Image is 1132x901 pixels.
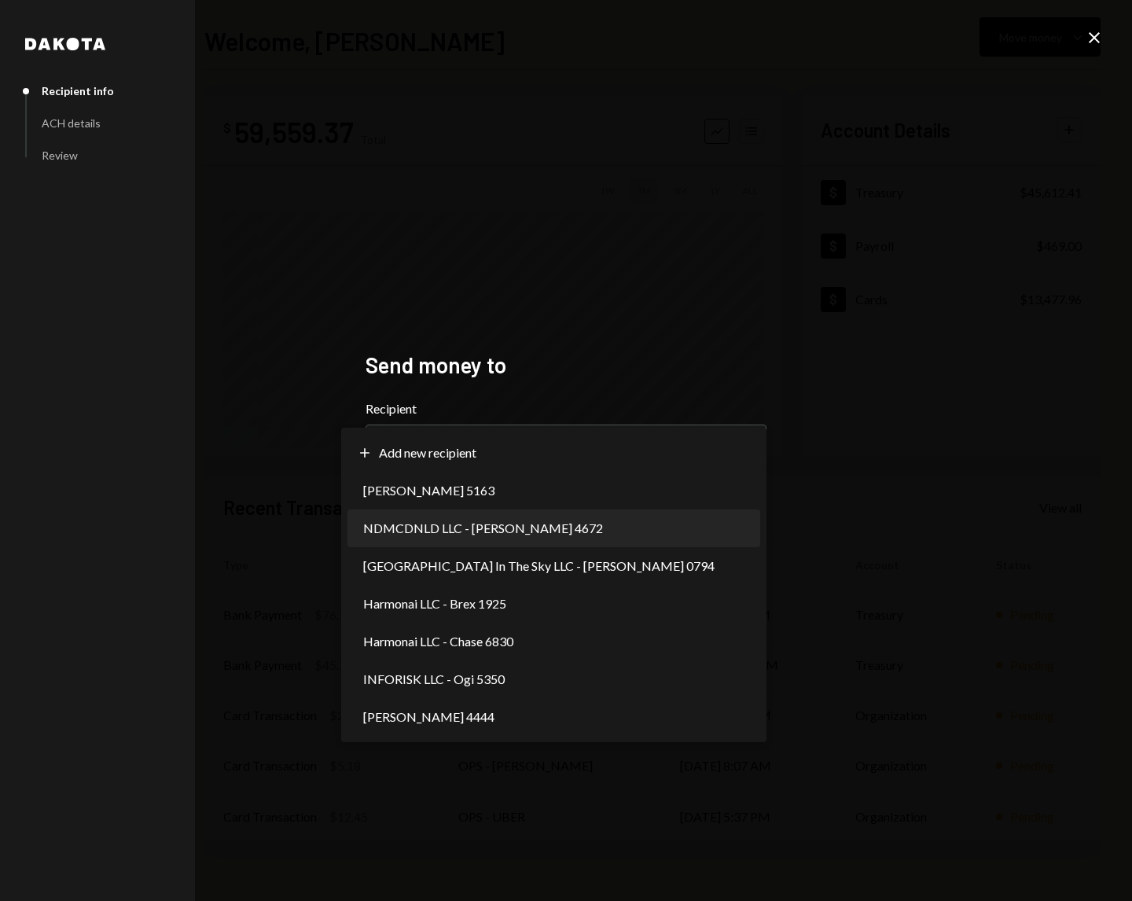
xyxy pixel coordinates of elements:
[363,708,494,726] span: [PERSON_NAME] 4444
[363,519,603,538] span: NDMCDNLD LLC - [PERSON_NAME] 4672
[363,557,715,576] span: [GEOGRAPHIC_DATA] In The Sky LLC - [PERSON_NAME] 0794
[379,443,476,462] span: Add new recipient
[363,670,505,689] span: INFORISK LLC - Ogi 5350
[366,399,766,418] label: Recipient
[363,594,506,613] span: Harmonai LLC - Brex 1925
[363,481,494,500] span: [PERSON_NAME] 5163
[366,350,766,381] h2: Send money to
[366,425,766,469] button: Recipient
[42,149,78,162] div: Review
[42,84,114,97] div: Recipient info
[363,632,513,651] span: Harmonai LLC - Chase 6830
[42,116,101,130] div: ACH details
